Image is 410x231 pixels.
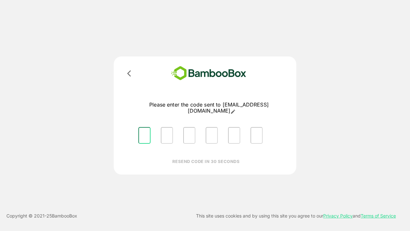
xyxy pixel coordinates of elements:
a: Privacy Policy [323,213,353,218]
p: Please enter the code sent to [EMAIL_ADDRESS][DOMAIN_NAME] [133,102,285,114]
input: Please enter OTP character 6 [250,127,263,144]
input: Please enter OTP character 4 [206,127,218,144]
input: Please enter OTP character 1 [138,127,151,144]
p: Copyright © 2021- 25 BambooBox [6,212,77,220]
input: Please enter OTP character 5 [228,127,240,144]
img: bamboobox [162,64,256,82]
input: Please enter OTP character 3 [183,127,195,144]
input: Please enter OTP character 2 [161,127,173,144]
a: Terms of Service [361,213,396,218]
p: This site uses cookies and by using this site you agree to our and [196,212,396,220]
